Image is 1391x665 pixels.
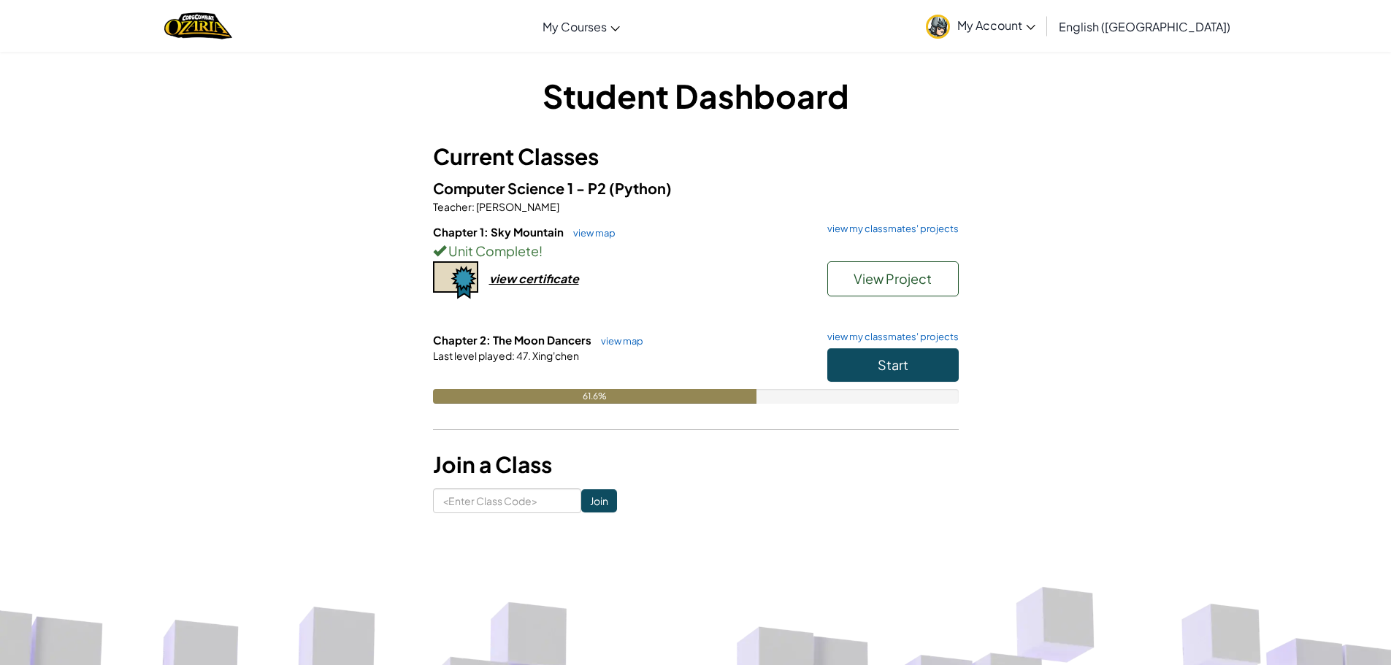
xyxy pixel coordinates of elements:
span: [PERSON_NAME] [475,200,559,213]
img: Home [164,11,232,41]
span: Last level played [433,349,512,362]
div: 61.6% [433,389,757,404]
a: Ozaria by CodeCombat logo [164,11,232,41]
a: My Courses [535,7,627,46]
span: 47. [515,349,531,362]
div: view certificate [489,271,579,286]
h3: Current Classes [433,140,959,173]
span: View Project [854,270,932,287]
span: Unit Complete [446,242,539,259]
span: Start [878,356,908,373]
span: Teacher [433,200,472,213]
span: My Account [957,18,1035,33]
a: view my classmates' projects [820,332,959,342]
span: Chapter 2: The Moon Dancers [433,333,594,347]
img: avatar [926,15,950,39]
input: <Enter Class Code> [433,488,581,513]
span: : [472,200,475,213]
img: certificate-icon.png [433,261,478,299]
span: Xing'chen [531,349,579,362]
a: view my classmates' projects [820,224,959,234]
input: Join [581,489,617,512]
span: : [512,349,515,362]
button: View Project [827,261,959,296]
a: view map [566,227,616,239]
span: Chapter 1: Sky Mountain [433,225,566,239]
span: Computer Science 1 - P2 [433,179,609,197]
a: English ([GEOGRAPHIC_DATA]) [1051,7,1238,46]
a: My Account [919,3,1043,49]
span: English ([GEOGRAPHIC_DATA]) [1059,19,1230,34]
span: My Courses [543,19,607,34]
h1: Student Dashboard [433,73,959,118]
a: view map [594,335,643,347]
h3: Join a Class [433,448,959,481]
span: ! [539,242,543,259]
button: Start [827,348,959,382]
a: view certificate [433,271,579,286]
span: (Python) [609,179,672,197]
